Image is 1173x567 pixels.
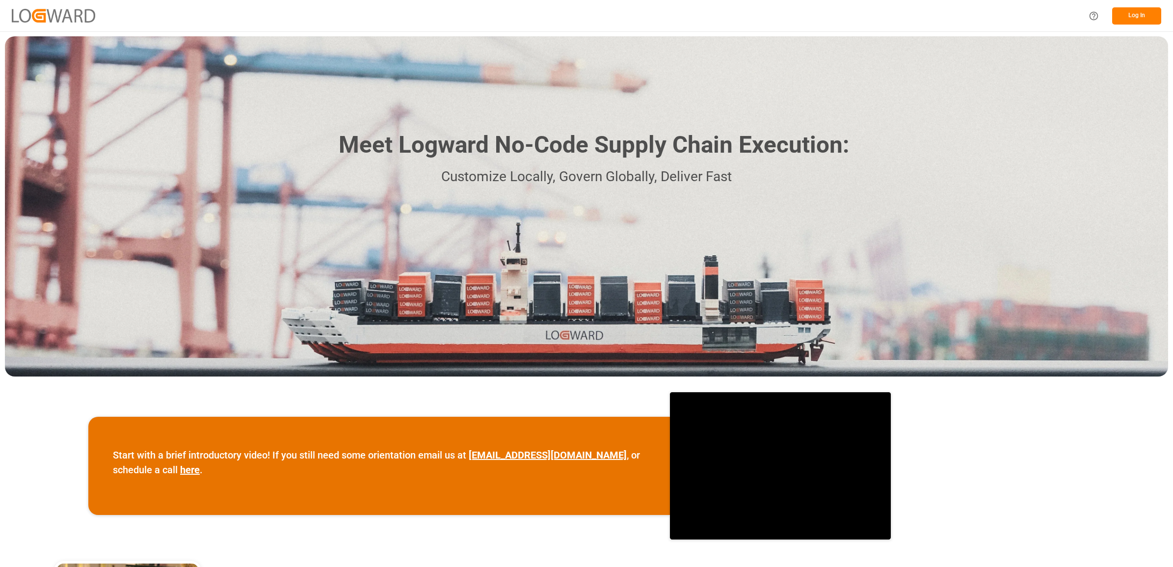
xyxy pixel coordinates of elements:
p: Start with a brief introductory video! If you still need some orientation email us at , or schedu... [113,448,645,477]
button: Log In [1112,7,1161,25]
img: Logward_new_orange.png [12,9,95,22]
h1: Meet Logward No-Code Supply Chain Execution: [339,128,849,162]
a: [EMAIL_ADDRESS][DOMAIN_NAME] [469,449,627,461]
a: here [180,464,200,476]
p: Customize Locally, Govern Globally, Deliver Fast [324,166,849,188]
button: Help Center [1083,5,1105,27]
